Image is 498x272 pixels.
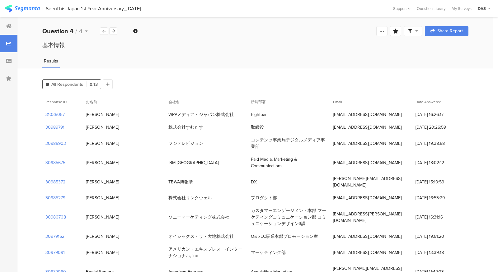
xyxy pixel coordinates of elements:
[333,249,402,256] div: [EMAIL_ADDRESS][DOMAIN_NAME]
[393,4,411,13] div: Support
[333,140,402,147] div: [EMAIL_ADDRESS][DOMAIN_NAME]
[251,207,327,227] div: カスタマーエンゲージメント本部 マーケティングコミュニケーション部 コミュニケーションデザイン3課
[46,6,141,12] div: SeenThis Japan 1st Year Anniversary_[DATE]
[416,111,465,118] span: [DATE] 16:26:17
[45,111,65,118] section: 31035057
[168,124,203,131] div: 株式会社すむたす
[45,195,65,201] section: 30985279
[86,159,119,166] div: [PERSON_NAME]
[168,246,245,259] div: アメリカン・エキスプレス・インターナショナル, inc
[45,179,65,185] section: 30985372
[45,99,67,105] span: Response ID
[44,58,58,64] span: Results
[437,29,463,33] span: Share Report
[168,195,212,201] div: 株式会社リンクウェル
[79,26,82,36] span: 4
[416,159,465,166] span: [DATE] 18:02:12
[168,179,193,185] div: TBWA博報堂
[416,214,465,220] span: [DATE] 16:31:16
[45,159,65,166] section: 30985675
[333,99,342,105] span: Email
[42,41,468,49] div: 基本情報
[45,249,65,256] section: 30979091
[168,140,203,147] div: フジテレビジョン
[168,99,180,105] span: 会社名
[414,6,449,12] a: Question Library
[333,124,402,131] div: [EMAIL_ADDRESS][DOMAIN_NAME]
[45,233,64,240] section: 30979152
[86,124,119,131] div: [PERSON_NAME]
[333,175,409,188] div: [PERSON_NAME][EMAIL_ADDRESS][DOMAIN_NAME]
[333,195,402,201] div: [EMAIL_ADDRESS][DOMAIN_NAME]
[75,26,77,36] span: /
[416,233,465,240] span: [DATE] 19:51:20
[416,140,465,147] span: [DATE] 19:38:58
[416,195,465,201] span: [DATE] 16:53:29
[45,124,64,131] section: 30989791
[86,195,119,201] div: [PERSON_NAME]
[90,81,98,88] span: 13
[416,99,441,105] span: Date Answered
[86,249,119,256] div: [PERSON_NAME]
[333,159,402,166] div: [EMAIL_ADDRESS][DOMAIN_NAME]
[86,179,119,185] div: [PERSON_NAME]
[86,99,97,105] span: お名前
[251,137,327,150] div: コンテンツ事業局デジタルメディア事業部
[416,124,465,131] span: [DATE] 20:26:59
[416,249,465,256] span: [DATE] 13:39:18
[86,214,119,220] div: [PERSON_NAME]
[251,124,264,131] div: 取締役
[251,195,277,201] div: プロダクト部
[51,81,83,88] span: All Respondents
[86,140,119,147] div: [PERSON_NAME]
[333,233,402,240] div: [EMAIL_ADDRESS][DOMAIN_NAME]
[251,233,318,240] div: OisixEC事業本部プロモーション室
[168,159,218,166] div: IBM [GEOGRAPHIC_DATA]
[251,99,266,105] span: 所属部署
[86,111,119,118] div: [PERSON_NAME]
[478,6,486,12] div: DAS
[168,214,229,220] div: ソニーマーケティング株式会社
[251,249,286,256] div: マーケティング部
[333,111,402,118] div: [EMAIL_ADDRESS][DOMAIN_NAME]
[86,233,119,240] div: [PERSON_NAME]
[5,5,40,12] img: segmanta logo
[168,233,234,240] div: オイシックス・ラ・大地株式会社
[42,26,73,36] b: Question 4
[449,6,475,12] a: My Surveys
[251,156,327,169] div: Paid Media, Marketing & Communications
[251,111,267,118] div: Eightbar
[251,179,257,185] div: DX
[168,111,234,118] div: WPPメディア・ジャパン株式会社
[42,5,43,12] div: |
[45,140,66,147] section: 30985903
[333,211,409,224] div: [EMAIL_ADDRESS][PERSON_NAME][DOMAIN_NAME]
[416,179,465,185] span: [DATE] 15:10:59
[45,214,66,220] section: 30980708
